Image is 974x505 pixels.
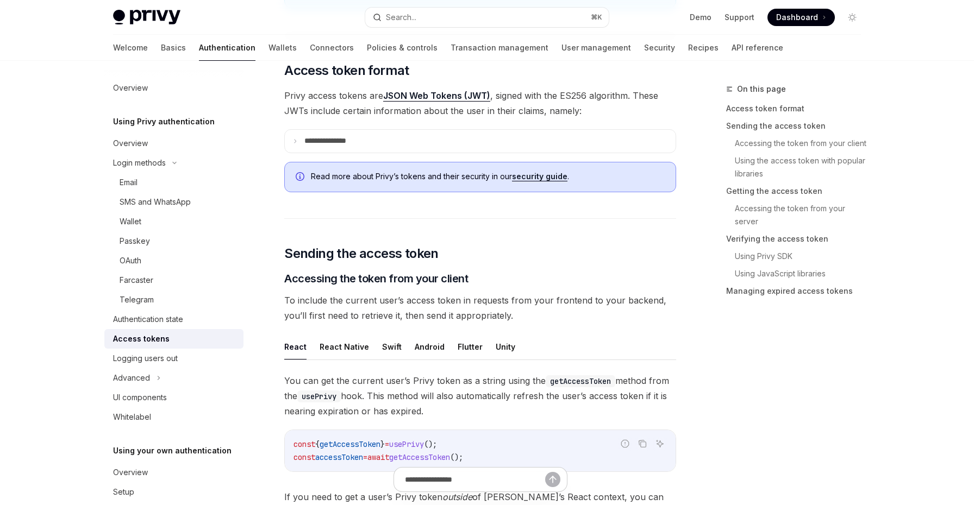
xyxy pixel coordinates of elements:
svg: Info [296,172,307,183]
a: Access tokens [104,329,243,349]
div: Farcaster [120,274,153,287]
a: JSON Web Tokens (JWT) [383,90,490,102]
span: Read more about Privy’s tokens and their security in our . [311,171,665,182]
a: Demo [690,12,711,23]
a: Authentication [199,35,255,61]
button: Flutter [458,334,483,359]
div: Telegram [120,293,154,306]
span: You can get the current user’s Privy token as a string using the method from the hook. This metho... [284,373,676,419]
div: Whitelabel [113,411,151,424]
span: To include the current user’s access token in requests from your frontend to your backend, you’ll... [284,293,676,323]
div: Wallet [120,215,141,228]
a: Logging users out [104,349,243,368]
a: Managing expired access tokens [726,282,870,300]
span: (); [450,452,463,462]
a: Connectors [310,35,354,61]
button: Toggle dark mode [844,9,861,26]
a: SMS and WhatsApp [104,192,243,212]
button: Login methods [104,153,243,173]
button: Search...⌘K [365,8,609,27]
a: security guide [512,172,567,181]
a: Overview [104,134,243,153]
a: Using Privy SDK [726,248,870,265]
span: = [363,452,367,462]
a: Accessing the token from your client [726,135,870,152]
div: OAuth [120,254,141,267]
a: Dashboard [767,9,835,26]
span: await [367,452,389,462]
a: UI components [104,388,243,407]
span: { [315,439,320,449]
a: User management [561,35,631,61]
button: Swift [382,334,402,359]
span: On this page [737,83,786,96]
span: } [380,439,385,449]
button: React [284,334,307,359]
a: Support [725,12,754,23]
a: Getting the access token [726,182,870,200]
span: usePrivy [389,439,424,449]
a: Sending the access token [726,117,870,135]
a: OAuth [104,251,243,270]
a: API reference [732,35,783,61]
span: Access token format [284,62,409,79]
span: getAccessToken [320,439,380,449]
a: Telegram [104,290,243,310]
button: Send message [545,472,560,487]
h5: Using your own authentication [113,444,232,457]
div: Overview [113,81,148,94]
div: Advanced [113,371,150,384]
div: Logging users out [113,352,178,365]
div: Email [120,176,138,189]
img: light logo [113,10,180,25]
button: Copy the contents from the code block [635,437,650,451]
a: Access token format [726,100,870,117]
a: Recipes [688,35,719,61]
a: Verifying the access token [726,230,870,248]
a: Security [644,35,675,61]
a: Accessing the token from your server [726,200,870,230]
a: Wallets [269,35,297,61]
span: (); [424,439,437,449]
div: Passkey [120,235,150,248]
a: Passkey [104,231,243,251]
span: Sending the access token [284,245,439,262]
div: Login methods [113,156,166,169]
span: const [294,439,315,449]
div: Access tokens [113,332,170,345]
a: Basics [161,35,186,61]
a: Whitelabel [104,407,243,427]
span: Accessing the token from your client [284,271,468,286]
input: Ask a question... [405,468,545,491]
button: Android [415,334,445,359]
span: getAccessToken [389,452,450,462]
a: Overview [104,463,243,482]
a: Policies & controls [367,35,438,61]
a: Email [104,173,243,192]
code: usePrivy [297,390,341,402]
span: const [294,452,315,462]
span: Privy access tokens are , signed with the ES256 algorithm. These JWTs include certain information... [284,88,676,118]
div: Search... [386,11,416,24]
a: Setup [104,482,243,502]
div: UI components [113,391,167,404]
button: Unity [496,334,515,359]
div: Authentication state [113,313,183,326]
a: Welcome [113,35,148,61]
div: Overview [113,137,148,150]
div: Overview [113,466,148,479]
code: getAccessToken [546,375,615,387]
span: Dashboard [776,12,818,23]
button: Advanced [104,368,243,388]
span: = [385,439,389,449]
h5: Using Privy authentication [113,115,215,128]
button: React Native [320,334,369,359]
a: Transaction management [451,35,548,61]
a: Wallet [104,212,243,231]
a: Using JavaScript libraries [726,265,870,282]
div: SMS and WhatsApp [120,195,191,209]
a: Overview [104,78,243,98]
a: Farcaster [104,270,243,290]
span: ⌘ K [591,13,602,22]
span: accessToken [315,452,363,462]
